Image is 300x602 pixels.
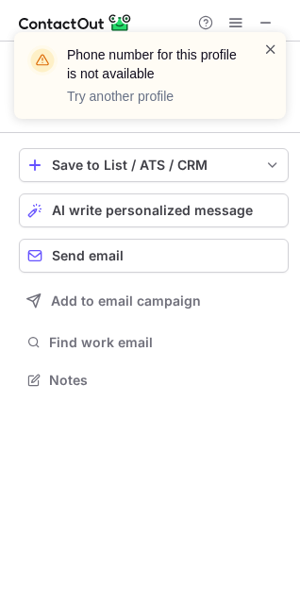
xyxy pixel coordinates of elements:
span: Find work email [49,334,281,351]
button: Send email [19,239,289,273]
span: Add to email campaign [51,293,201,309]
div: Save to List / ATS / CRM [52,158,256,173]
button: Add to email campaign [19,284,289,318]
header: Phone number for this profile is not available [67,45,241,83]
p: Try another profile [67,87,241,106]
button: Find work email [19,329,289,356]
img: warning [27,45,58,75]
button: AI write personalized message [19,193,289,227]
img: ContactOut v5.3.10 [19,11,132,34]
button: Notes [19,367,289,393]
span: Notes [49,372,281,389]
span: Send email [52,248,124,263]
span: AI write personalized message [52,203,253,218]
button: save-profile-one-click [19,148,289,182]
